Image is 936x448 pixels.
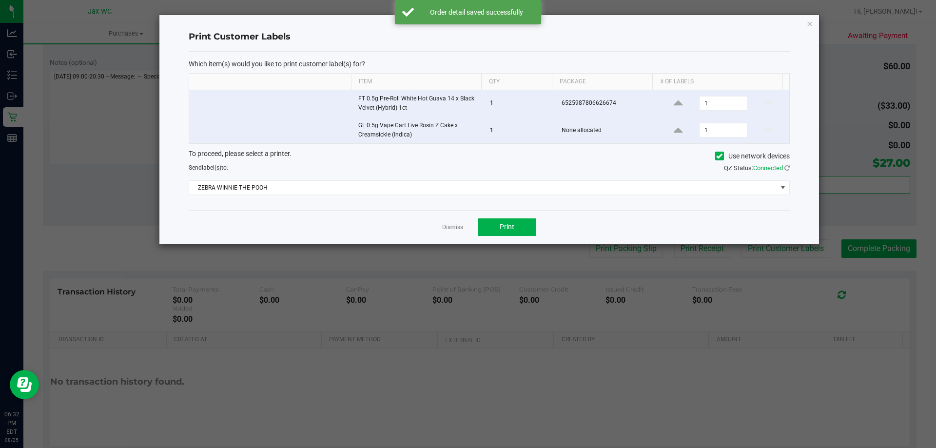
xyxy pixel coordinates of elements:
[484,90,556,117] td: 1
[481,74,552,90] th: Qty
[556,117,658,143] td: None allocated
[10,370,39,399] iframe: Resource center
[552,74,652,90] th: Package
[500,223,514,231] span: Print
[753,164,783,172] span: Connected
[189,31,790,43] h4: Print Customer Labels
[484,117,556,143] td: 1
[556,90,658,117] td: 6525987806626674
[189,59,790,68] p: Which item(s) would you like to print customer label(s) for?
[202,164,221,171] span: label(s)
[715,151,790,161] label: Use network devices
[352,117,484,143] td: GL 0.5g Vape Cart Live Rosin Z Cake x Creamsickle (Indica)
[181,149,797,163] div: To proceed, please select a printer.
[652,74,782,90] th: # of labels
[419,7,534,17] div: Order detail saved successfully
[189,164,228,171] span: Send to:
[442,223,463,232] a: Dismiss
[352,90,484,117] td: FT 0.5g Pre-Roll White Hot Guava 14 x Black Velvet (Hybrid) 1ct
[189,181,777,195] span: ZEBRA-WINNIE-THE-POOH
[724,164,790,172] span: QZ Status:
[351,74,481,90] th: Item
[478,218,536,236] button: Print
